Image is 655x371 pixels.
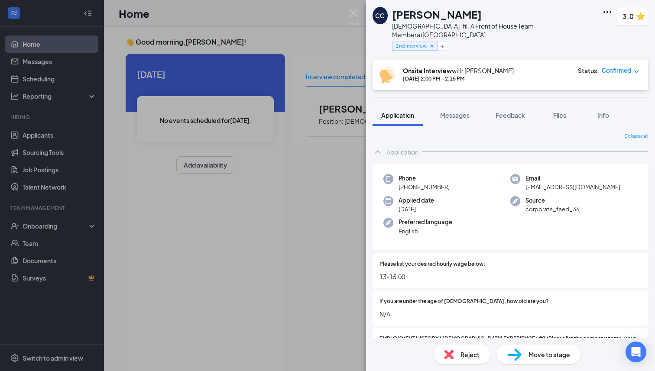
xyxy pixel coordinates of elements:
span: Confirmed [602,66,631,75]
div: Application [386,148,418,156]
span: [EMAIL_ADDRESS][DOMAIN_NAME] [525,183,620,191]
span: corporate_feed_36 [525,205,580,213]
span: [DATE] [399,205,434,213]
div: [DEMOGRAPHIC_DATA]-fil-A Front of House Team Member at [GEOGRAPHIC_DATA] [392,22,598,39]
span: 2nd interview [396,42,427,49]
div: Status : [578,66,599,75]
span: English [399,227,452,236]
div: Open Intercom Messenger [626,342,646,362]
svg: Ellipses [602,7,613,17]
span: Feedback [496,111,525,119]
h1: [PERSON_NAME] [392,7,482,22]
div: CC [375,11,385,20]
span: Source [525,196,580,205]
span: If you are under the age of [DEMOGRAPHIC_DATA], how old are you? [379,297,549,306]
span: 13-15.00 [379,272,641,281]
span: Reject [460,350,480,359]
span: Preferred language [399,218,452,226]
span: Please list your desired hourly wage below: [379,260,485,268]
span: Collapse all [624,133,648,140]
span: EMPLOYMENT HISTORY/ [DEMOGRAPHIC_DATA] EXPERIENCE : #1 (Please list the company name, your title,... [379,335,641,351]
div: [DATE] 2:00 PM - 2:15 PM [403,75,514,82]
span: Move to stage [529,350,570,359]
span: down [633,68,639,74]
span: N/A [379,309,641,319]
span: [PHONE_NUMBER] [399,183,450,191]
svg: Cross [429,43,435,49]
span: Messages [440,111,470,119]
span: Info [597,111,609,119]
b: Onsite Interview [403,67,452,74]
button: Plus [438,42,447,51]
svg: ChevronUp [373,147,383,157]
svg: Plus [440,44,445,49]
span: 3.0 [623,11,634,22]
span: Application [381,111,414,119]
span: Files [553,111,566,119]
span: Email [525,174,620,183]
div: with [PERSON_NAME] [403,66,514,75]
span: Phone [399,174,450,183]
span: Applied date [399,196,434,205]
